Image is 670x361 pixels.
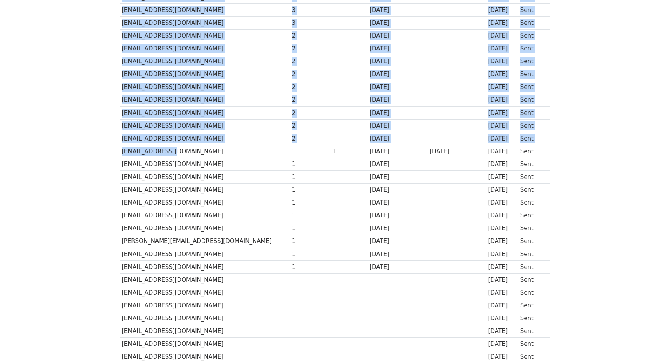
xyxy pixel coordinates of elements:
[518,42,546,55] td: Sent
[488,250,517,259] div: [DATE]
[120,260,290,273] td: [EMAIL_ADDRESS][DOMAIN_NAME]
[370,250,426,259] div: [DATE]
[488,198,517,207] div: [DATE]
[370,237,426,246] div: [DATE]
[370,95,426,104] div: [DATE]
[120,55,290,68] td: [EMAIL_ADDRESS][DOMAIN_NAME]
[488,134,517,143] div: [DATE]
[518,235,546,248] td: Sent
[120,94,290,106] td: [EMAIL_ADDRESS][DOMAIN_NAME]
[120,299,290,312] td: [EMAIL_ADDRESS][DOMAIN_NAME]
[370,44,426,53] div: [DATE]
[518,119,546,132] td: Sent
[370,173,426,182] div: [DATE]
[292,224,329,233] div: 1
[120,68,290,81] td: [EMAIL_ADDRESS][DOMAIN_NAME]
[292,147,329,156] div: 1
[488,160,517,169] div: [DATE]
[120,273,290,286] td: [EMAIL_ADDRESS][DOMAIN_NAME]
[518,17,546,30] td: Sent
[120,3,290,16] td: [EMAIL_ADDRESS][DOMAIN_NAME]
[292,83,329,92] div: 2
[631,324,670,361] iframe: Chat Widget
[488,314,517,323] div: [DATE]
[120,235,290,248] td: [PERSON_NAME][EMAIL_ADDRESS][DOMAIN_NAME]
[120,145,290,158] td: [EMAIL_ADDRESS][DOMAIN_NAME]
[292,70,329,79] div: 2
[120,222,290,235] td: [EMAIL_ADDRESS][DOMAIN_NAME]
[120,132,290,145] td: [EMAIL_ADDRESS][DOMAIN_NAME]
[488,186,517,194] div: [DATE]
[518,312,546,325] td: Sent
[120,338,290,351] td: [EMAIL_ADDRESS][DOMAIN_NAME]
[518,184,546,196] td: Sent
[333,147,366,156] div: 1
[518,3,546,16] td: Sent
[488,147,517,156] div: [DATE]
[292,263,329,272] div: 1
[292,121,329,130] div: 2
[518,158,546,171] td: Sent
[292,211,329,220] div: 1
[292,173,329,182] div: 1
[488,70,517,79] div: [DATE]
[518,171,546,184] td: Sent
[518,286,546,299] td: Sent
[292,95,329,104] div: 2
[370,121,426,130] div: [DATE]
[370,186,426,194] div: [DATE]
[370,31,426,40] div: [DATE]
[370,57,426,66] div: [DATE]
[120,119,290,132] td: [EMAIL_ADDRESS][DOMAIN_NAME]
[488,327,517,336] div: [DATE]
[370,6,426,15] div: [DATE]
[120,184,290,196] td: [EMAIL_ADDRESS][DOMAIN_NAME]
[292,6,329,15] div: 3
[370,83,426,92] div: [DATE]
[120,17,290,30] td: [EMAIL_ADDRESS][DOMAIN_NAME]
[518,106,546,119] td: Sent
[488,211,517,220] div: [DATE]
[488,276,517,285] div: [DATE]
[120,42,290,55] td: [EMAIL_ADDRESS][DOMAIN_NAME]
[370,109,426,118] div: [DATE]
[488,57,517,66] div: [DATE]
[370,19,426,28] div: [DATE]
[370,160,426,169] div: [DATE]
[518,248,546,260] td: Sent
[120,325,290,338] td: [EMAIL_ADDRESS][DOMAIN_NAME]
[518,209,546,222] td: Sent
[370,198,426,207] div: [DATE]
[120,158,290,171] td: [EMAIL_ADDRESS][DOMAIN_NAME]
[518,196,546,209] td: Sent
[518,260,546,273] td: Sent
[370,224,426,233] div: [DATE]
[518,30,546,42] td: Sent
[292,57,329,66] div: 2
[370,147,426,156] div: [DATE]
[518,132,546,145] td: Sent
[518,145,546,158] td: Sent
[292,109,329,118] div: 2
[120,106,290,119] td: [EMAIL_ADDRESS][DOMAIN_NAME]
[120,248,290,260] td: [EMAIL_ADDRESS][DOMAIN_NAME]
[488,224,517,233] div: [DATE]
[518,325,546,338] td: Sent
[488,263,517,272] div: [DATE]
[488,19,517,28] div: [DATE]
[488,31,517,40] div: [DATE]
[488,340,517,349] div: [DATE]
[518,299,546,312] td: Sent
[488,83,517,92] div: [DATE]
[488,95,517,104] div: [DATE]
[488,121,517,130] div: [DATE]
[120,209,290,222] td: [EMAIL_ADDRESS][DOMAIN_NAME]
[518,338,546,351] td: Sent
[518,55,546,68] td: Sent
[488,301,517,310] div: [DATE]
[292,134,329,143] div: 2
[518,81,546,94] td: Sent
[292,186,329,194] div: 1
[488,173,517,182] div: [DATE]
